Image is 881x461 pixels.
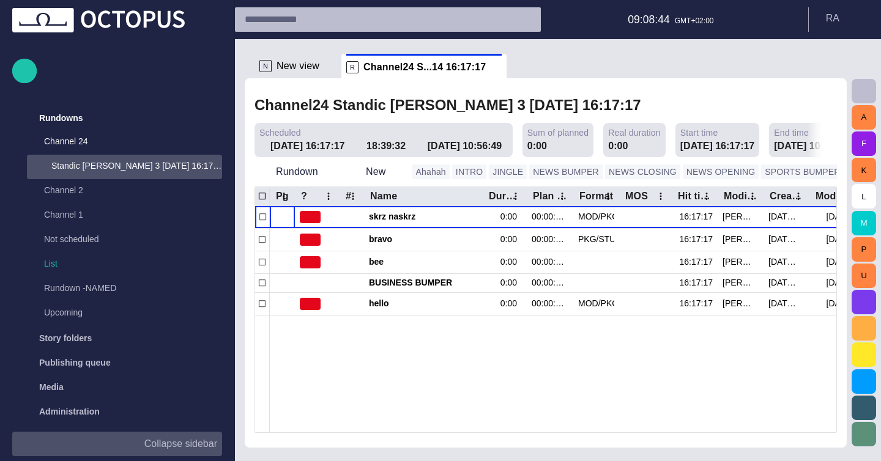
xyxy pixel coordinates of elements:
[12,106,222,432] ul: main menu
[369,256,478,268] span: bee
[370,190,397,202] div: Name
[774,139,849,153] div: [DATE] 10:56:49
[852,131,876,156] button: F
[532,211,568,223] div: 00:00:00:00
[12,350,222,375] div: Publishing queue
[369,293,478,315] div: hello
[369,274,478,292] div: BUSINESS BUMPER
[608,127,660,139] span: Real duration
[12,8,185,32] img: Octopus News Room
[625,190,648,202] div: MOS
[578,211,614,223] div: MOD/PKG/STUDIO/LIVE/PKG
[698,188,715,205] button: Hit time column menu
[527,127,589,139] span: Sum of planned
[723,211,759,223] div: Richard Amare (ramare)
[826,11,839,26] p: R A
[761,164,844,179] button: SPORTS BUMPER
[608,139,628,153] div: 0:00
[500,234,522,245] div: 0:00
[277,60,319,72] span: New view
[532,234,568,245] div: 00:00:00:00
[452,164,486,179] button: INTRO
[852,237,876,262] button: P
[255,97,641,114] h2: Channel24 Standic [PERSON_NAME] 3 [DATE] 16:17:17
[344,251,359,273] div: 1
[770,190,804,202] div: Created
[369,229,478,251] div: bravo
[532,298,568,309] div: 00:00:00:00
[12,375,222,399] div: Media
[255,161,340,183] button: Rundown
[366,139,412,153] div: 18:39:32
[723,234,759,245] div: Richard Amare (ramare)
[529,164,603,179] button: NEWS BUMPER
[768,256,805,268] div: 6/19 09:52:29
[768,234,805,245] div: 8/18 09:19:32
[363,61,486,73] span: Channel24 S...14 16:17:17
[44,208,198,221] p: Channel 1
[259,127,301,139] span: Scheduled
[346,190,351,202] div: #
[428,139,508,153] div: [DATE] 10:56:49
[369,277,478,289] span: BUSINESS BUMPER
[20,253,222,277] div: List
[652,188,669,205] button: MOS column menu
[369,206,478,228] div: skrz naskrz
[369,234,478,245] span: bravo
[605,164,680,179] button: NEWS CLOSING
[270,139,351,153] div: [DATE] 16:17:17
[39,430,122,442] p: Media-test with filter
[341,54,507,78] div: RChannel24 S...14 16:17:17
[790,188,807,205] button: Created column menu
[44,257,222,270] p: List
[27,155,222,179] div: Standic [PERSON_NAME] 3 [DATE] 16:17:17
[768,277,805,289] div: 8/12 14:27:44
[44,233,198,245] p: Not scheduled
[500,298,522,309] div: 0:00
[489,190,521,202] div: Duration
[489,164,527,179] button: JINGLE
[678,190,712,202] div: Hit time
[532,256,568,268] div: 00:00:00:00
[600,188,617,205] button: Format column menu
[852,264,876,288] button: U
[852,211,876,235] button: M
[724,190,758,202] div: Modified by
[301,190,307,202] div: ?
[500,256,522,268] div: 0:00
[723,298,759,309] div: Richard Amare (ramare)
[683,164,759,179] button: NEWS OPENING
[816,7,874,29] button: RA
[677,211,713,223] div: 16:17:17
[852,158,876,182] button: K
[51,160,222,172] p: Standic [PERSON_NAME] 3 [DATE] 16:17:17
[44,135,198,147] p: Channel 24
[774,127,809,139] span: End time
[144,437,217,451] p: Collapse sidebar
[578,298,614,309] div: MOD/PKG
[768,211,805,223] div: 8/18 09:17:51
[259,60,272,72] p: N
[44,184,198,196] p: Channel 2
[412,164,450,179] button: Ahahah
[346,61,359,73] p: R
[39,381,64,393] p: Media
[507,188,524,205] button: Duration column menu
[579,190,613,202] div: Format
[723,256,759,268] div: Stanislav Vedra (svedra)
[500,211,522,223] div: 0:00
[677,234,713,245] div: 16:17:17
[852,184,876,208] button: L
[675,15,714,26] p: GMT+02:00
[680,139,755,153] div: [DATE] 16:17:17
[12,432,222,456] button: Collapse sidebar
[677,298,713,309] div: 16:17:17
[39,112,83,124] p: Rundowns
[39,405,100,418] p: Administration
[39,356,111,369] p: Publishing queue
[369,211,478,223] span: skrz naskrz
[852,105,876,130] button: A
[768,298,805,309] div: 8/18 16:40:05
[12,424,222,448] div: Media-test with filter
[320,188,337,205] button: ? column menu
